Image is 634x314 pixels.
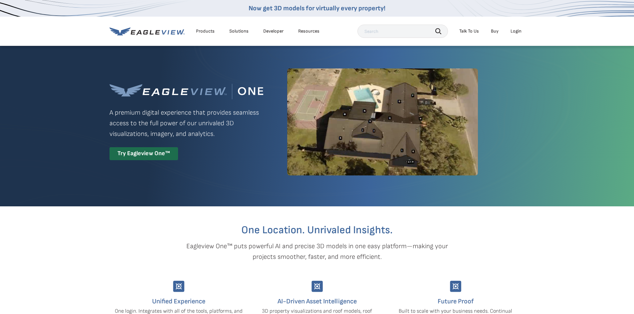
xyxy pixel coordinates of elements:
[175,241,460,262] p: Eagleview One™ puts powerful AI and precise 3D models in one easy platform—making your projects s...
[312,281,323,292] img: Group-9744.svg
[253,296,381,307] h4: AI-Driven Asset Intelligence
[511,28,522,34] div: Login
[459,28,479,34] div: Talk To Us
[173,281,184,292] img: Group-9744.svg
[450,281,461,292] img: Group-9744.svg
[114,296,243,307] h4: Unified Experience
[109,107,263,139] p: A premium digital experience that provides seamless access to the full power of our unrivaled 3D ...
[263,28,284,34] a: Developer
[357,25,448,38] input: Search
[298,28,319,34] div: Resources
[229,28,249,34] div: Solutions
[391,296,520,307] h4: Future Proof
[249,4,385,12] a: Now get 3D models for virtually every property!
[114,225,520,236] h2: One Location. Unrivaled Insights.
[109,147,178,160] div: Try Eagleview One™
[109,84,263,99] img: Eagleview One™
[491,28,499,34] a: Buy
[196,28,215,34] div: Products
